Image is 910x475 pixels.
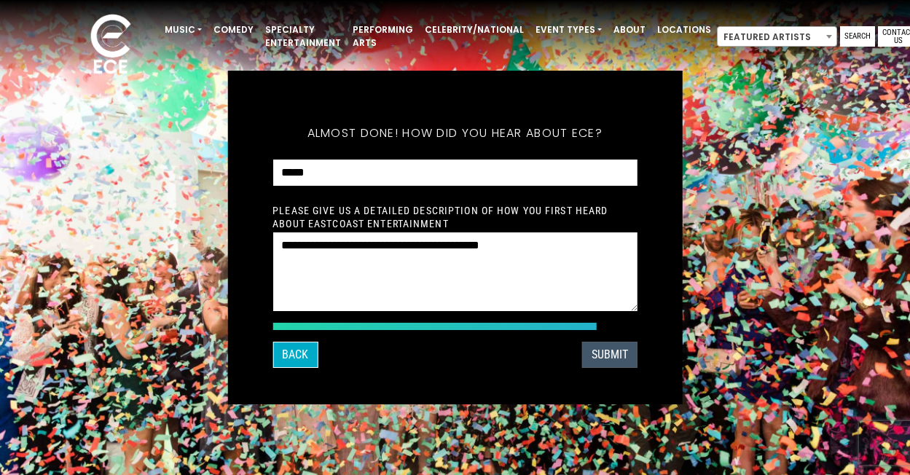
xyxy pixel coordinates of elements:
a: Event Types [530,17,608,42]
button: Back [272,342,318,368]
img: ece_new_logo_whitev2-1.png [74,10,147,81]
label: Please give us a detailed description of how you first heard about EastCoast Entertainment [272,204,638,230]
select: How did you hear about ECE [272,160,638,187]
span: Featured Artists [717,26,837,47]
span: Featured Artists [718,27,836,47]
a: About [608,17,651,42]
a: Music [159,17,208,42]
button: SUBMIT [582,342,638,368]
h5: Almost done! How did you hear about ECE? [272,107,637,160]
a: Locations [651,17,717,42]
a: Comedy [208,17,259,42]
a: Celebrity/National [419,17,530,42]
a: Specialty Entertainment [259,17,347,55]
a: Performing Arts [347,17,419,55]
a: Search [840,26,875,47]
